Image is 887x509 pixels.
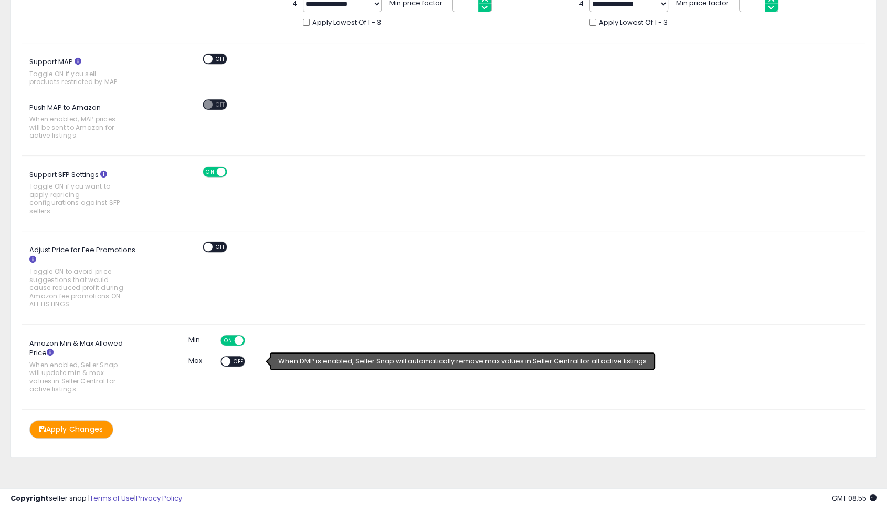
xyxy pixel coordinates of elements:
label: Max [188,356,200,366]
span: Toggle ON to avoid price suggestions that would cause reduced profit during Amazon fee promotions... [29,267,124,308]
label: Adjust Price for Fee Promotions [22,242,149,313]
span: OFF [243,336,260,345]
label: Push MAP to Amazon [22,99,149,145]
span: ON [221,336,235,345]
strong: Copyright [10,493,49,503]
div: When DMP is enabled, Seller Snap will automatically remove max values in Seller Central for all a... [271,354,654,369]
div: seller snap | | [10,494,182,504]
span: ON [204,167,217,176]
a: Privacy Policy [136,493,182,503]
label: Support MAP [22,54,149,91]
span: OFF [225,167,242,176]
span: Apply Lowest Of 1 - 3 [312,18,381,28]
span: Toggle ON if you sell products restricted by MAP [29,70,124,86]
span: OFF [213,243,229,252]
button: Apply Changes [29,420,113,439]
span: When enabled, MAP prices will be sent to Amazon for active listings. [29,115,124,139]
label: Support SFP Settings [22,167,149,220]
a: Terms of Use [90,493,134,503]
span: OFF [213,100,229,109]
span: 2025-09-11 08:55 GMT [832,493,877,503]
label: Min [188,335,200,345]
span: OFF [213,55,229,64]
span: Apply Lowest Of 1 - 3 [599,18,668,28]
span: When enabled, Seller Snap will update min & max values in Seller Central for active listings. [29,361,124,393]
span: OFF [230,357,247,366]
span: Toggle ON if you want to apply repricing configurations against SFP sellers [29,182,124,215]
label: Amazon Min & Max Allowed Price [22,335,149,399]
